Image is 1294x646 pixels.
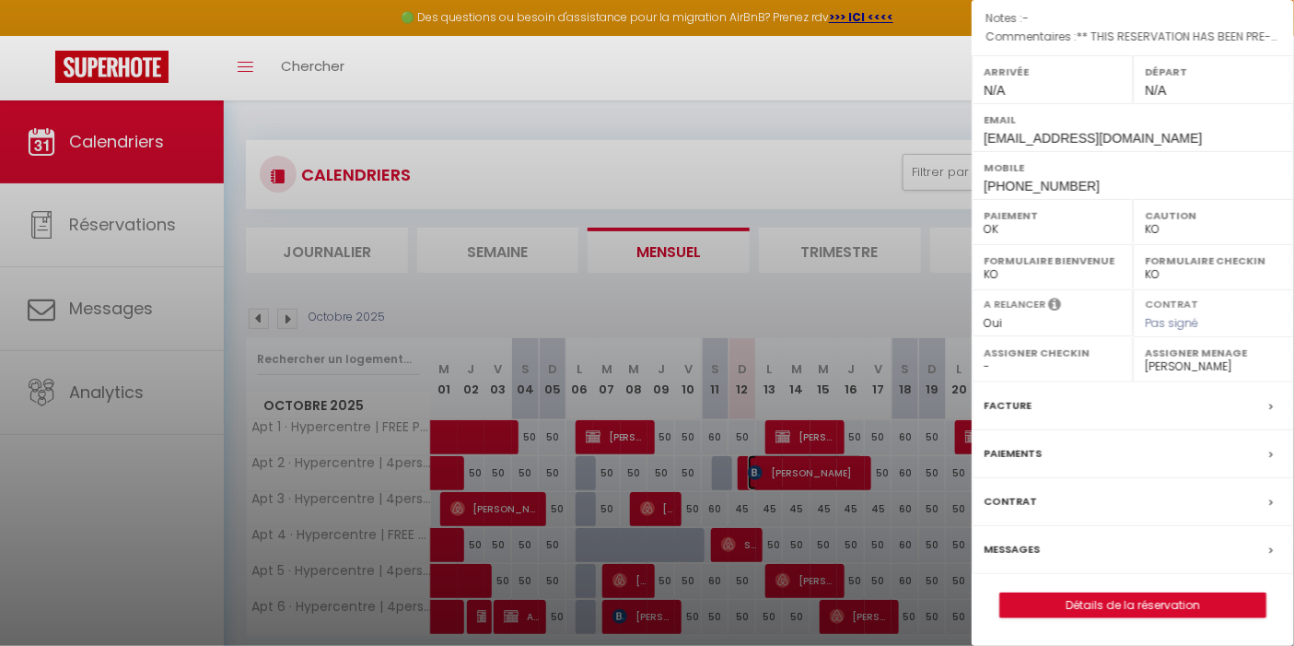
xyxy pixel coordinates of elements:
label: Formulaire Bienvenue [984,252,1121,270]
i: Sélectionner OUI si vous souhaiter envoyer les séquences de messages post-checkout [1048,297,1061,317]
span: - [1022,10,1029,26]
p: Commentaires : [985,28,1280,46]
button: Détails de la réservation [999,593,1266,618]
span: Pas signé [1145,315,1198,331]
label: Contrat [984,492,1037,511]
label: Départ [1145,63,1282,81]
label: Caution [1145,206,1282,225]
label: Paiement [984,206,1121,225]
label: A relancer [984,297,1045,312]
label: Email [984,111,1282,129]
a: Détails de la réservation [1000,593,1265,617]
label: Facture [984,396,1032,416]
label: Assigner Checkin [984,344,1121,362]
p: Notes : [985,9,1280,28]
span: [PHONE_NUMBER] [984,179,1100,194]
label: Messages [984,540,1040,559]
label: Contrat [1145,297,1198,309]
label: Paiements [984,444,1042,464]
label: Assigner Menage [1145,344,1282,362]
label: Arrivée [984,63,1121,81]
label: Mobile [984,159,1282,177]
span: N/A [984,83,1005,98]
span: [EMAIL_ADDRESS][DOMAIN_NAME] [984,131,1202,146]
label: Formulaire Checkin [1145,252,1282,270]
span: N/A [1145,83,1166,98]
